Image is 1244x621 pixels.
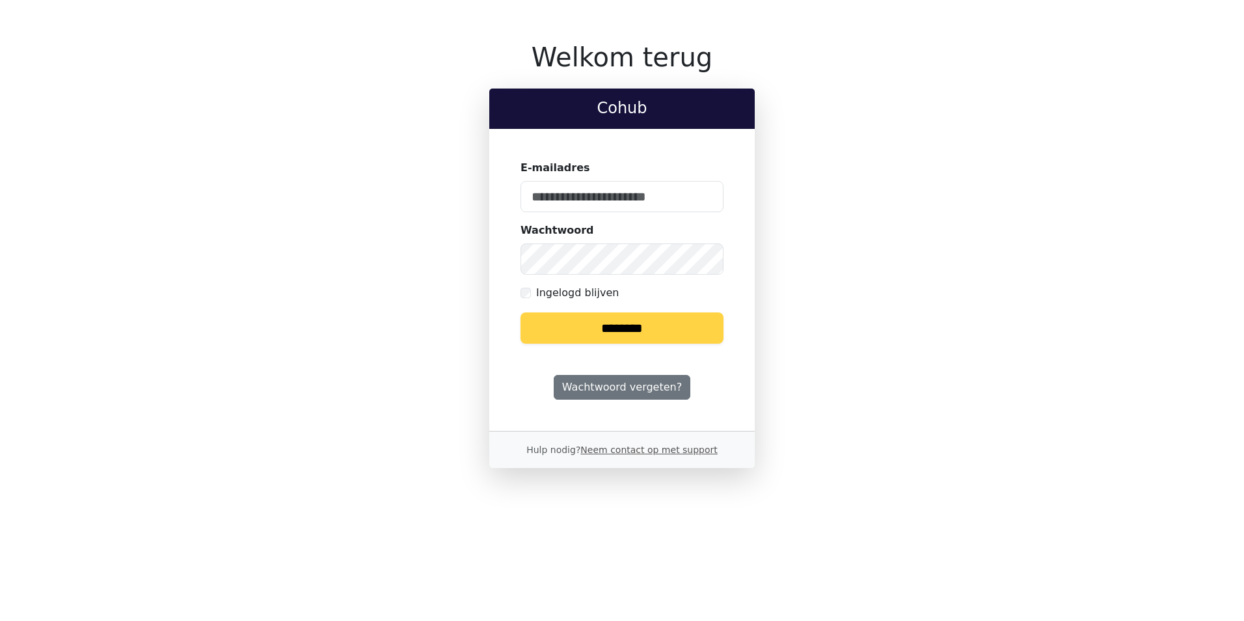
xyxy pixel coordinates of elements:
[489,42,755,73] h1: Welkom terug
[536,285,619,301] label: Ingelogd blijven
[580,445,717,455] a: Neem contact op met support
[526,445,718,455] small: Hulp nodig?
[500,99,744,118] h2: Cohub
[521,160,590,176] label: E-mailadres
[554,375,690,400] a: Wachtwoord vergeten?
[521,223,594,238] label: Wachtwoord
